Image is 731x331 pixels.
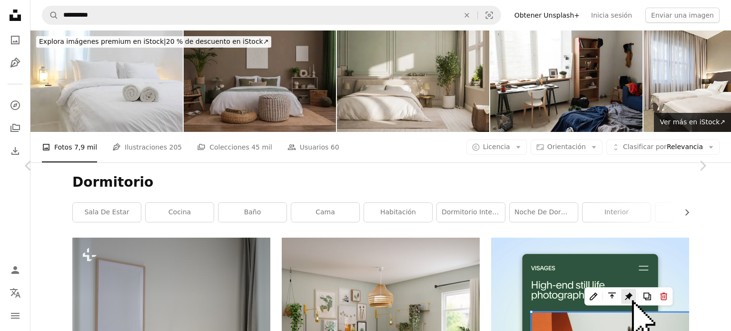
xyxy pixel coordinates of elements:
[146,203,214,222] a: cocina
[509,8,585,23] a: Obtener Unsplash+
[287,132,339,162] a: Usuarios 60
[456,6,477,24] button: Borrar
[478,6,501,24] button: Búsqueda visual
[72,174,689,191] h1: Dormitorio
[251,142,272,152] span: 45 mil
[437,203,505,222] a: dormitorio interior
[678,203,689,222] button: desplazar lista a la derecha
[6,283,25,302] button: Idioma
[547,143,586,150] span: Orientación
[6,30,25,50] a: Fotos
[184,30,336,132] img: Composición estética del elegante interior del dormitorio con marco de póster de maqueta, cama ac...
[6,96,25,115] a: Explorar
[623,143,667,150] span: Clasificar por
[73,203,141,222] a: sala de estar
[197,132,272,162] a: Colecciones 45 mil
[466,140,527,155] button: Licencia
[331,142,339,152] span: 60
[606,140,720,155] button: Clasificar porRelevancia
[531,140,603,155] button: Orientación
[6,53,25,72] a: Ilustraciones
[39,38,166,45] span: Explora imágenes premium en iStock |
[30,30,183,132] img: Blanco y lujoso dormitorio del hotel
[112,132,182,162] a: Ilustraciones 205
[483,143,510,150] span: Licencia
[218,203,286,222] a: baño
[42,6,59,24] button: Buscar en Unsplash
[364,203,432,222] a: habitación
[291,203,359,222] a: cama
[674,120,731,211] a: Siguiente
[645,8,720,23] button: Enviar una imagen
[337,30,489,132] img: Dormitorio moderno y acogedor en tonos pastel
[169,142,182,152] span: 205
[510,203,578,222] a: noche de dormitorio
[660,118,725,126] span: Ver más en iStock ↗
[36,36,271,48] div: 20 % de descuento en iStock ↗
[655,203,723,222] a: hogar
[654,113,731,132] a: Ver más en iStock↗
[6,261,25,280] a: Iniciar sesión / Registrarse
[623,142,703,152] span: Relevancia
[585,8,638,23] a: Inicia sesión
[583,203,651,222] a: interior
[6,119,25,138] a: Colecciones
[490,30,642,132] img: Moderna habitación minimalista para estudiantes con premios en los estantes, cama sin hacer con m...
[6,306,25,325] button: Menú
[30,30,277,53] a: Explora imágenes premium en iStock|20 % de descuento en iStock↗
[42,6,501,25] form: Encuentra imágenes en todo el sitio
